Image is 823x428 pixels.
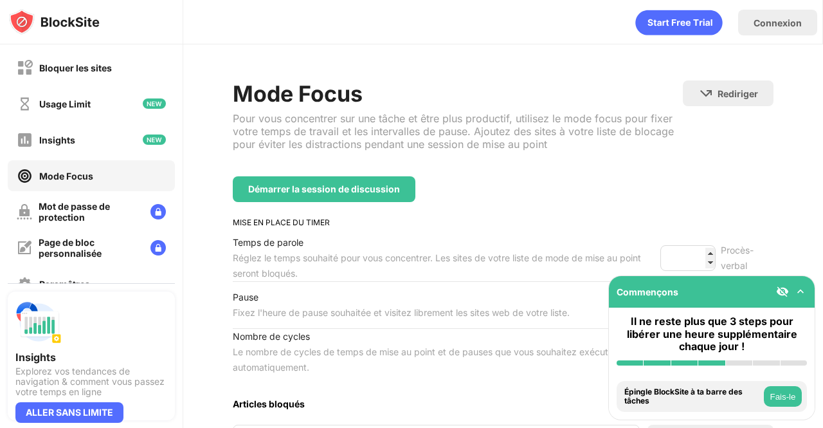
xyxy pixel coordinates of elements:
img: omni-setup-toggle.svg [794,285,807,298]
img: customize-block-page-off.svg [17,240,32,256]
div: Réglez le temps souhaité pour vous concentrer. Les sites de votre liste de mode de mise au point ... [233,250,660,281]
div: Mode Focus [233,80,683,107]
div: Articles bloqués [233,398,773,409]
div: Pour vous concentrer sur une tâche et être plus productif, utilisez le mode focus pour fixer votr... [233,112,683,151]
div: Le nombre de cycles de temps de mise au point et de pauses que vous souhaitez exécuter automatiqu... [233,344,674,375]
img: logo-blocksite.svg [9,9,100,35]
div: Mot de passe de protection [39,201,140,223]
div: MISE EN PLACE DU TIMER [233,218,773,227]
img: password-protection-off.svg [17,204,32,219]
div: Temps de parole [233,235,660,250]
div: ALLER SANS LIMITE [15,402,123,423]
div: Page de bloc personnalisée [39,237,140,259]
div: Paramêtres [39,279,90,290]
img: push-insights.svg [15,299,62,346]
div: Démarrer la session de discussion [248,184,400,194]
div: Épingle BlockSite à ta barre des tâches [624,387,761,406]
div: Explorez vos tendances de navigation & comment vous passez votre temps en ligne [15,366,167,397]
img: time-usage-off.svg [17,96,33,112]
img: block-off.svg [17,60,33,76]
div: Pause [233,290,570,305]
button: Fais-le [764,386,802,407]
div: Connexion [754,17,802,28]
div: Insights [39,135,75,145]
img: settings-off.svg [17,276,33,292]
div: Insights [15,351,167,364]
img: lock-menu.svg [150,240,166,256]
img: focus-on.svg [17,168,33,184]
img: insights-off.svg [17,132,33,148]
img: lock-menu.svg [150,204,166,219]
div: Nombre de cycles [233,329,674,344]
img: new-icon.svg [143,135,166,145]
div: Usage Limit [39,98,91,109]
img: new-icon.svg [143,98,166,109]
div: Mode Focus [39,171,93,181]
div: Procès-verbal [721,243,773,274]
div: Fixez l'heure de pause souhaitée et visitez librement les sites web de votre liste. [233,305,570,321]
div: Bloquer les sites [39,62,112,73]
div: Il ne reste plus que 3 steps pour libérer une heure supplémentaire chaque jour ! [617,315,807,353]
div: Commençons [617,286,678,297]
div: animation [635,10,723,35]
img: eye-not-visible.svg [776,285,789,298]
div: Rediriger [718,88,758,99]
